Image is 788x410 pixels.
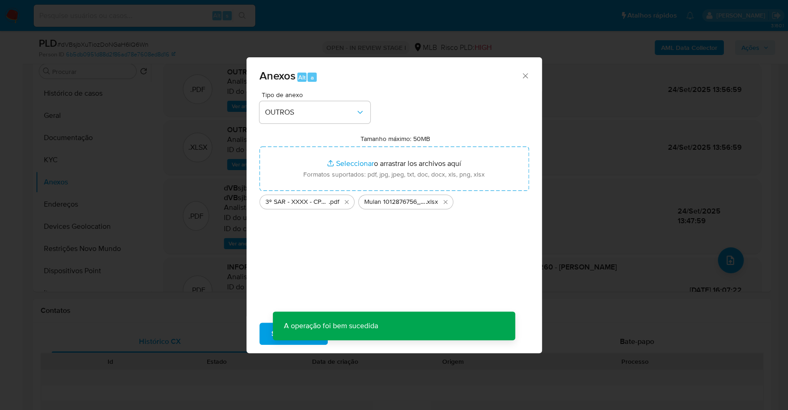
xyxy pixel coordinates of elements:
button: OUTROS [259,101,370,123]
button: Subir arquivo [259,323,328,345]
span: .xlsx [426,197,438,207]
span: OUTROS [265,108,355,117]
button: Eliminar 3º SAR - XXXX - CPF 05364936260 - NATANAEL DA SILVA - Documentos Google.pdf [341,196,352,208]
span: Tipo de anexo [262,92,373,98]
span: .pdf [329,197,339,207]
ul: Archivos seleccionados [259,191,529,209]
span: Subir arquivo [271,324,316,344]
span: Cancelar [343,324,373,344]
button: Eliminar Mulan 1012876756_2025_09_24_08_45_37.xlsx [440,196,451,208]
span: Anexos [259,67,295,84]
p: A operação foi bem sucedida [273,312,389,340]
button: Cerrar [521,71,529,80]
span: 3º SAR - XXXX - CPF 05364936260 - [PERSON_NAME] - Documentos Google [265,197,329,207]
span: a [311,73,314,82]
label: Tamanho máximo: 50MB [361,135,430,143]
span: Alt [298,73,306,82]
span: Mulan 1012876756_2025_09_24_08_45_37 [364,197,426,207]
